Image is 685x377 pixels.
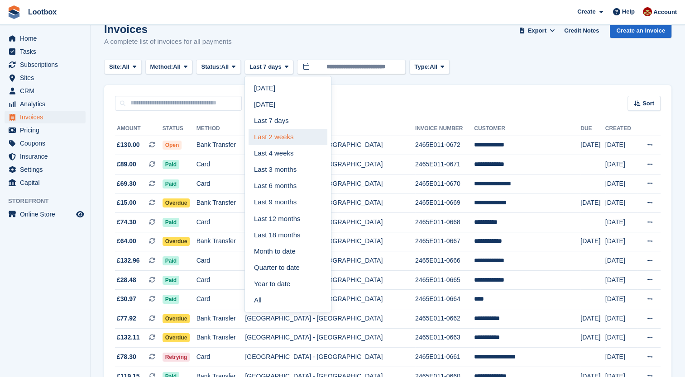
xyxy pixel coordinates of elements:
span: Overdue [163,333,190,342]
td: 2465E011-0672 [415,136,474,155]
img: Chad Brown [643,7,652,16]
span: Overdue [163,237,190,246]
span: Paid [163,295,179,304]
a: menu [5,85,86,97]
span: £28.48 [117,275,136,285]
td: 2465E011-0668 [415,213,474,232]
a: menu [5,58,86,71]
td: [DATE] [605,328,637,348]
a: menu [5,71,86,84]
span: £130.00 [117,140,140,150]
td: Bank Transfer [196,232,245,251]
a: Last 6 months [249,178,327,194]
a: menu [5,163,86,176]
span: Last 7 days [249,62,282,71]
td: [DATE] [605,155,637,174]
a: menu [5,176,86,189]
span: Paid [163,276,179,285]
td: [DATE] [580,136,605,155]
button: Type: All [409,60,449,75]
td: [DATE] [580,328,605,348]
td: [DATE] [605,309,637,329]
td: [DATE] [580,193,605,213]
td: Bank Transfer [196,309,245,329]
span: Sort [642,99,654,108]
span: Settings [20,163,74,176]
td: Card [196,290,245,309]
a: Lootbox [24,5,60,19]
th: Due [580,122,605,136]
a: Last 9 months [249,194,327,211]
span: Account [653,8,677,17]
td: Card [196,155,245,174]
td: [DATE] [605,251,637,271]
button: Status: All [196,60,240,75]
span: Overdue [163,198,190,207]
td: [DATE] [605,174,637,193]
span: Paid [163,160,179,169]
a: Last 12 months [249,211,327,227]
td: [DATE] [605,270,637,290]
td: Card [196,174,245,193]
td: 2465E011-0665 [415,270,474,290]
span: £74.30 [117,217,136,227]
a: Last 18 months [249,227,327,243]
span: Overdue [163,314,190,323]
th: Amount [115,122,163,136]
td: [DATE] [580,309,605,329]
span: Export [528,26,546,35]
th: Status [163,122,196,136]
td: Card [196,213,245,232]
span: Subscriptions [20,58,74,71]
span: Online Store [20,208,74,221]
span: Home [20,32,74,45]
span: £15.00 [117,198,136,207]
td: 2465E011-0664 [415,290,474,309]
td: [DATE] [605,136,637,155]
td: Bank Transfer [196,328,245,348]
a: menu [5,150,86,163]
span: Create [577,7,595,16]
td: 2465E011-0663 [415,328,474,348]
td: Bank Transfer [196,136,245,155]
span: Invoices [20,111,74,123]
td: [DATE] [605,348,637,367]
a: menu [5,45,86,58]
a: menu [5,208,86,221]
span: Coupons [20,137,74,150]
button: Last 7 days [244,60,294,75]
span: Method: [150,62,173,71]
span: Sites [20,71,74,84]
span: £132.11 [117,333,140,342]
td: [GEOGRAPHIC_DATA] - [GEOGRAPHIC_DATA] [245,328,415,348]
td: 2465E011-0669 [415,193,474,213]
a: Last 7 days [249,113,327,129]
span: Status: [201,62,221,71]
span: All [173,62,181,71]
td: Card [196,251,245,271]
a: [DATE] [249,96,327,113]
a: menu [5,32,86,45]
th: Invoice Number [415,122,474,136]
button: Site: All [104,60,142,75]
span: Analytics [20,98,74,110]
span: Paid [163,179,179,188]
span: £77.92 [117,314,136,323]
span: Open [163,141,182,150]
span: Paid [163,256,179,265]
a: Last 4 weeks [249,145,327,161]
td: 2465E011-0671 [415,155,474,174]
span: Site: [109,62,122,71]
td: [GEOGRAPHIC_DATA] - [GEOGRAPHIC_DATA] [245,309,415,329]
td: 2465E011-0661 [415,348,474,367]
td: Card [196,270,245,290]
a: [DATE] [249,80,327,96]
span: Storefront [8,197,90,206]
a: All [249,292,327,308]
a: Last 2 weeks [249,129,327,145]
span: Type: [414,62,430,71]
a: Quarter to date [249,259,327,276]
span: Pricing [20,124,74,137]
span: Retrying [163,353,190,362]
span: Help [622,7,635,16]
